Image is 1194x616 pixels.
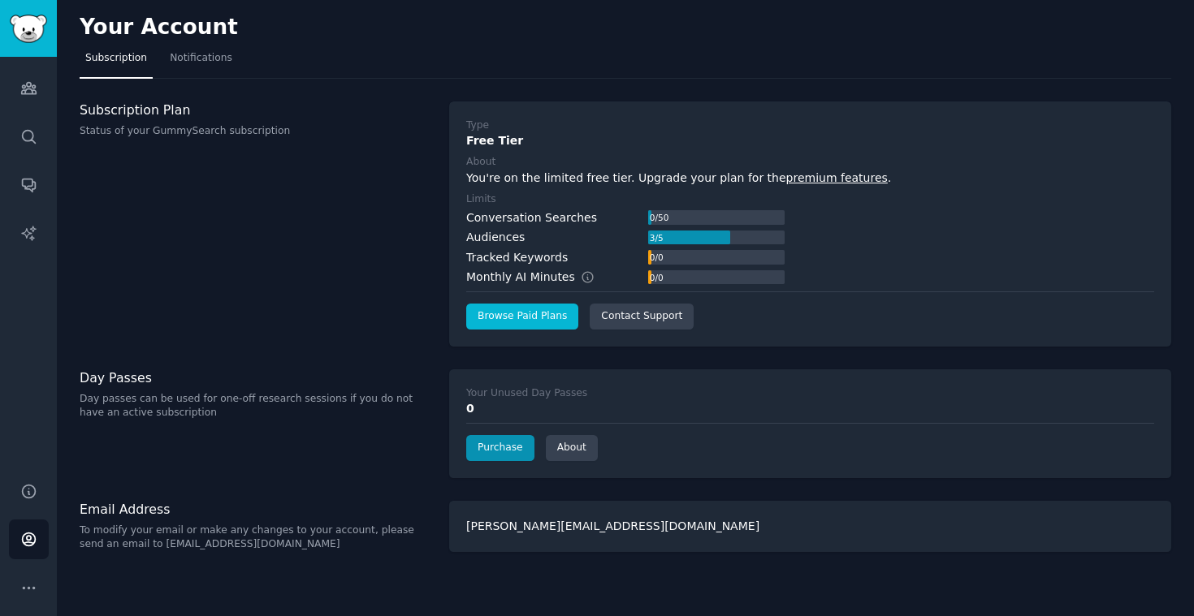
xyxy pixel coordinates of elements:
a: Notifications [164,45,238,79]
div: Type [466,118,489,133]
p: To modify your email or make any changes to your account, please send an email to [EMAIL_ADDRESS]... [80,523,432,552]
p: Day passes can be used for one-off research sessions if you do not have an active subscription [80,392,432,420]
a: Subscription [80,45,153,79]
a: Browse Paid Plans [466,304,578,330]
div: Conversation Searches [466,209,597,226]
h3: Email Address [80,501,432,518]
div: 0 / 50 [648,210,670,225]
div: 3 / 5 [648,230,664,245]
div: 0 / 0 [648,270,664,285]
div: Audiences [466,229,525,246]
a: Purchase [466,435,534,461]
div: 0 [466,400,1154,417]
div: 0 / 0 [648,250,664,265]
img: GummySearch logo [10,15,47,43]
span: Subscription [85,51,147,66]
div: Tracked Keywords [466,249,568,266]
a: About [546,435,598,461]
p: Status of your GummySearch subscription [80,124,432,139]
div: [PERSON_NAME][EMAIL_ADDRESS][DOMAIN_NAME] [449,501,1171,552]
div: Free Tier [466,132,1154,149]
div: About [466,155,495,170]
h3: Day Passes [80,369,432,386]
h3: Subscription Plan [80,101,432,118]
div: Limits [466,192,496,207]
h2: Your Account [80,15,238,41]
div: Monthly AI Minutes [466,269,612,286]
div: Your Unused Day Passes [466,386,587,401]
a: Contact Support [590,304,694,330]
span: Notifications [170,51,232,66]
div: You're on the limited free tier. Upgrade your plan for the . [466,170,1154,187]
a: premium features [786,171,888,184]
